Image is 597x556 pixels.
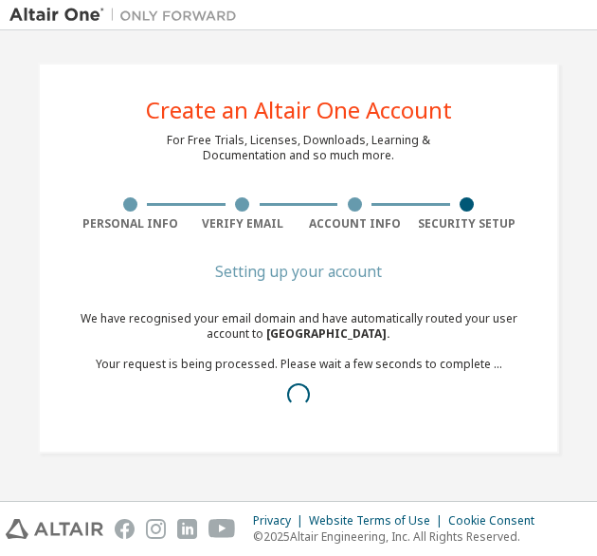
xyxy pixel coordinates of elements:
p: © 2025 Altair Engineering, Inc. All Rights Reserved. [253,528,546,545]
div: Setting up your account [74,266,523,277]
img: youtube.svg [208,519,236,539]
div: Create an Altair One Account [146,99,452,121]
div: Website Terms of Use [309,513,448,528]
span: [GEOGRAPHIC_DATA] . [266,325,390,342]
div: We have recognised your email domain and have automatically routed your user account to Your requ... [74,311,523,417]
div: Personal Info [74,216,187,232]
img: Altair One [9,6,246,25]
img: linkedin.svg [177,519,197,539]
img: facebook.svg [115,519,135,539]
div: Security Setup [411,216,524,232]
div: Privacy [253,513,309,528]
img: altair_logo.svg [6,519,103,539]
div: For Free Trials, Licenses, Downloads, Learning & Documentation and so much more. [167,133,430,163]
div: Cookie Consent [448,513,546,528]
div: Account Info [298,216,411,232]
div: Verify Email [187,216,299,232]
img: instagram.svg [146,519,166,539]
